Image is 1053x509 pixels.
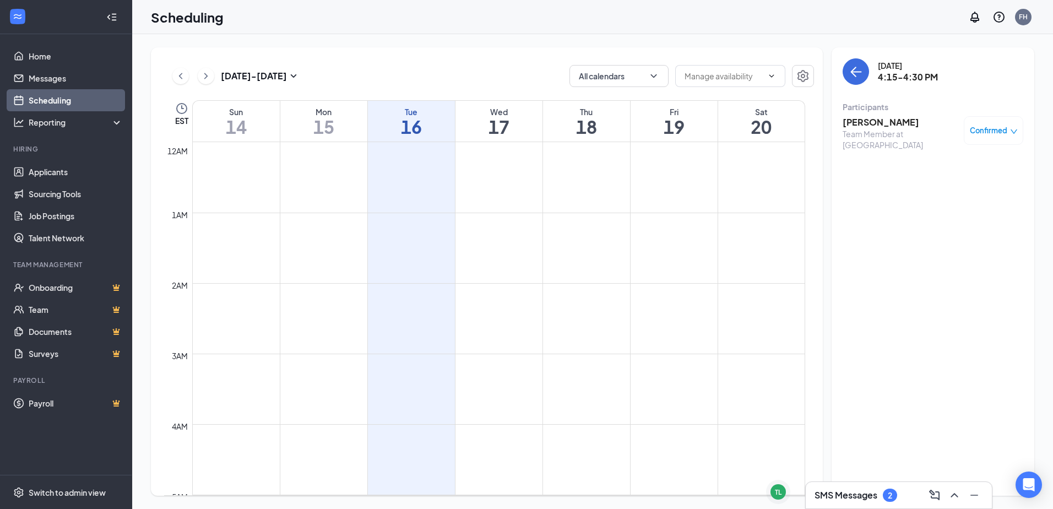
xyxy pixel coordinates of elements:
[1019,12,1028,21] div: FH
[569,65,669,87] button: All calendarsChevronDown
[29,45,123,67] a: Home
[200,69,211,83] svg: ChevronRight
[280,101,367,142] a: September 15, 2025
[843,128,958,150] div: Team Member at [GEOGRAPHIC_DATA]
[718,101,805,142] a: September 20, 2025
[455,101,542,142] a: September 17, 2025
[151,8,224,26] h1: Scheduling
[29,392,123,414] a: PayrollCrown
[29,183,123,205] a: Sourcing Tools
[165,145,190,157] div: 12am
[796,69,810,83] svg: Settings
[888,491,892,500] div: 2
[29,161,123,183] a: Applicants
[946,486,963,504] button: ChevronUp
[878,71,938,83] h3: 4:15-4:30 PM
[12,11,23,22] svg: WorkstreamLogo
[843,58,869,85] button: back-button
[29,321,123,343] a: DocumentsCrown
[198,68,214,84] button: ChevronRight
[878,60,938,71] div: [DATE]
[455,106,542,117] div: Wed
[175,115,188,126] span: EST
[843,101,1023,112] div: Participants
[1016,472,1042,498] div: Open Intercom Messenger
[968,10,981,24] svg: Notifications
[29,343,123,365] a: SurveysCrown
[170,209,190,221] div: 1am
[280,106,367,117] div: Mon
[631,117,718,136] h1: 19
[172,68,189,84] button: ChevronLeft
[631,101,718,142] a: September 19, 2025
[970,125,1007,136] span: Confirmed
[29,205,123,227] a: Job Postings
[193,106,280,117] div: Sun
[193,117,280,136] h1: 14
[718,117,805,136] h1: 20
[13,487,24,498] svg: Settings
[13,260,121,269] div: Team Management
[543,101,630,142] a: September 18, 2025
[792,65,814,87] button: Settings
[926,486,943,504] button: ComposeMessage
[13,376,121,385] div: Payroll
[29,67,123,89] a: Messages
[843,116,958,128] h3: [PERSON_NAME]
[29,227,123,249] a: Talent Network
[648,71,659,82] svg: ChevronDown
[175,69,186,83] svg: ChevronLeft
[193,101,280,142] a: September 14, 2025
[287,69,300,83] svg: SmallChevronDown
[543,106,630,117] div: Thu
[170,491,190,503] div: 5am
[948,489,961,502] svg: ChevronUp
[685,70,763,82] input: Manage availability
[767,72,776,80] svg: ChevronDown
[849,65,862,78] svg: ArrowLeft
[29,277,123,299] a: OnboardingCrown
[968,489,981,502] svg: Minimize
[170,420,190,432] div: 4am
[175,102,188,115] svg: Clock
[170,279,190,291] div: 2am
[29,487,106,498] div: Switch to admin view
[928,489,941,502] svg: ComposeMessage
[965,486,983,504] button: Minimize
[718,106,805,117] div: Sat
[106,12,117,23] svg: Collapse
[631,106,718,117] div: Fri
[992,10,1006,24] svg: QuestionInfo
[280,117,367,136] h1: 15
[455,117,542,136] h1: 17
[29,89,123,111] a: Scheduling
[368,106,455,117] div: Tue
[775,488,781,497] div: TL
[13,144,121,154] div: Hiring
[170,350,190,362] div: 3am
[543,117,630,136] h1: 18
[368,117,455,136] h1: 16
[13,117,24,128] svg: Analysis
[29,299,123,321] a: TeamCrown
[815,489,877,501] h3: SMS Messages
[1010,128,1018,136] span: down
[221,70,287,82] h3: [DATE] - [DATE]
[29,117,123,128] div: Reporting
[368,101,455,142] a: September 16, 2025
